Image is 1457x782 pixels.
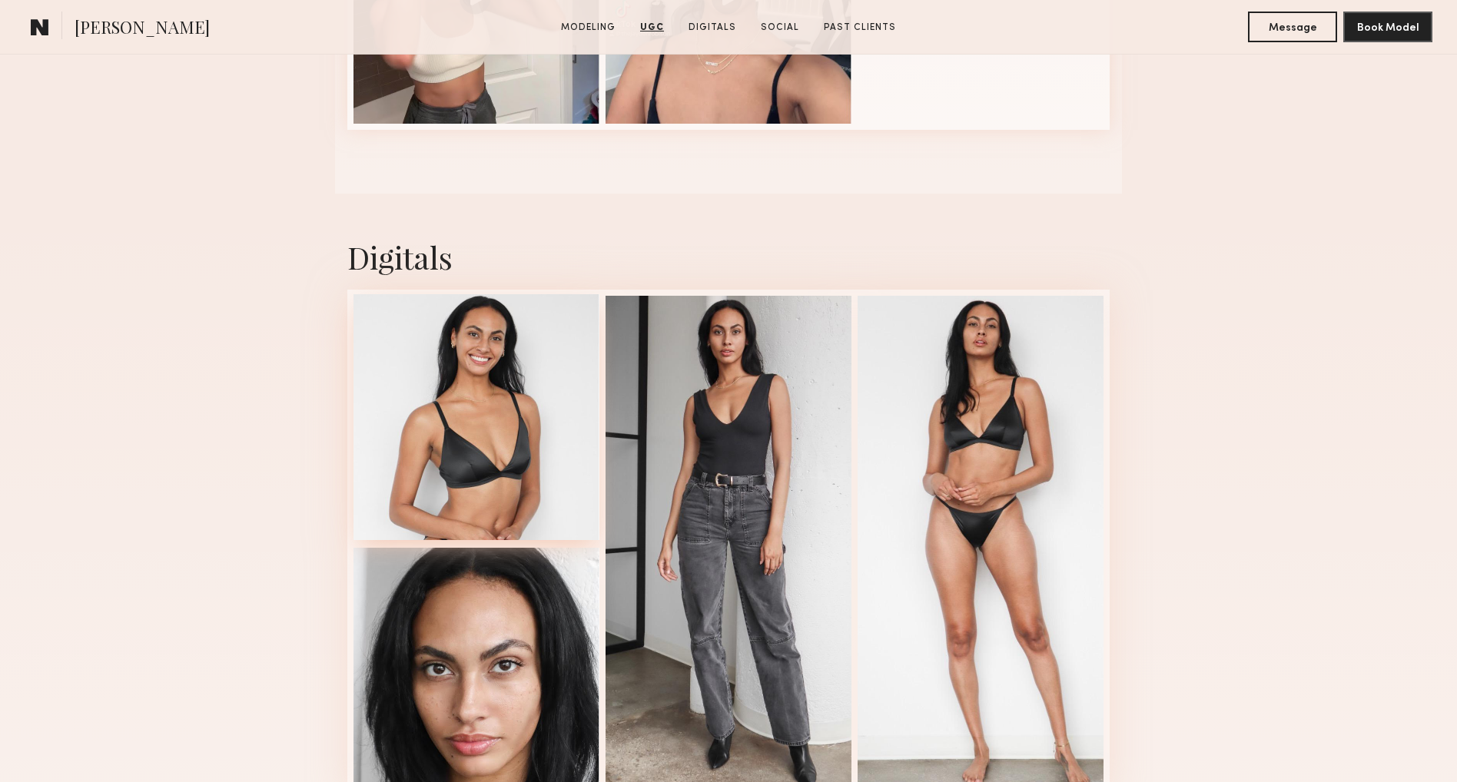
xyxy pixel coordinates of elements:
a: Social [755,21,805,35]
a: Past Clients [818,21,902,35]
a: UGC [634,21,670,35]
span: [PERSON_NAME] [75,15,210,42]
a: Book Model [1343,20,1432,33]
a: Modeling [555,21,622,35]
a: Digitals [682,21,742,35]
button: Book Model [1343,12,1432,42]
button: Message [1248,12,1337,42]
div: Digitals [347,237,1110,277]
